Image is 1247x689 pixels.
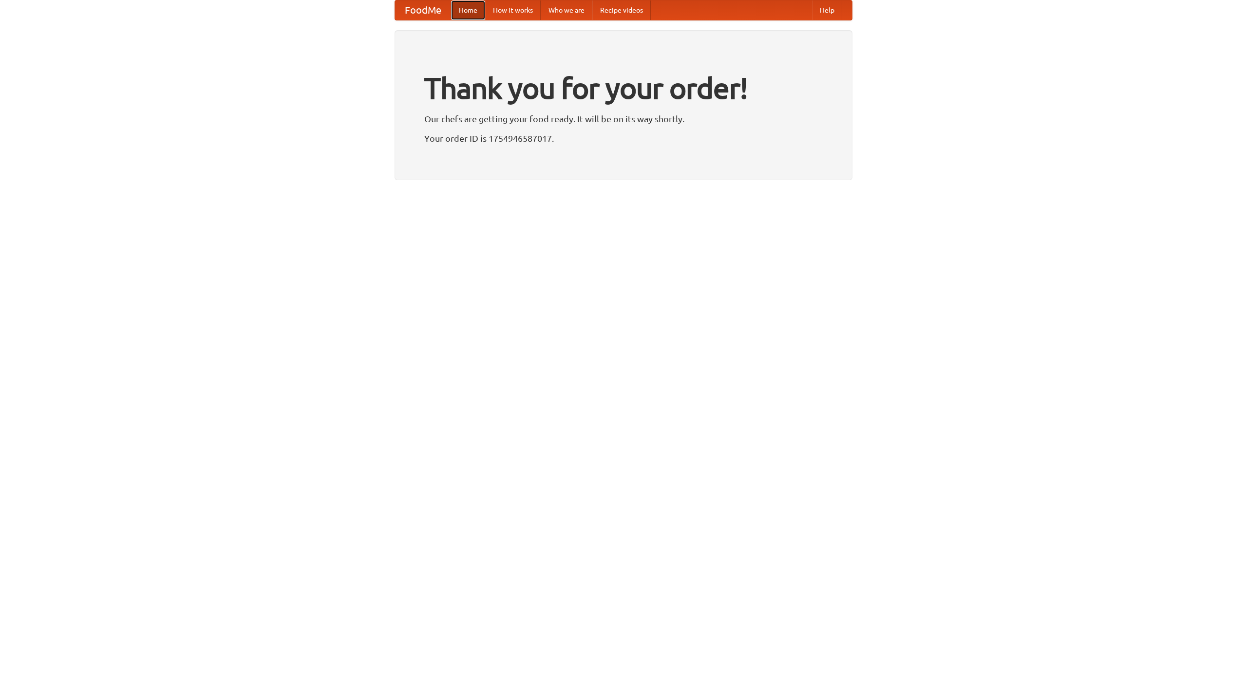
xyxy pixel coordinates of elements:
[395,0,451,20] a: FoodMe
[812,0,842,20] a: Help
[451,0,485,20] a: Home
[424,112,823,126] p: Our chefs are getting your food ready. It will be on its way shortly.
[424,65,823,112] h1: Thank you for your order!
[541,0,592,20] a: Who we are
[485,0,541,20] a: How it works
[424,131,823,146] p: Your order ID is 1754946587017.
[592,0,651,20] a: Recipe videos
